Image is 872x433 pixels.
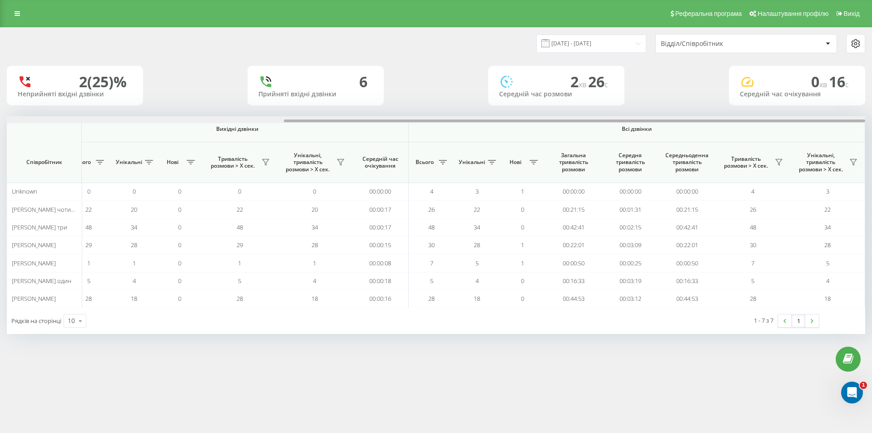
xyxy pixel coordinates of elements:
[474,223,480,231] span: 34
[15,159,74,166] span: Співробітник
[521,277,524,285] span: 0
[413,159,436,166] span: Всього
[545,236,602,254] td: 00:22:01
[85,294,92,303] span: 28
[133,187,136,195] span: 0
[476,187,479,195] span: 3
[588,72,608,91] span: 26
[12,277,71,285] span: [PERSON_NAME] один
[844,10,860,17] span: Вихід
[720,155,772,169] span: Тривалість розмови > Х сек.
[313,259,316,267] span: 1
[87,277,90,285] span: 5
[87,125,387,133] span: Вихідні дзвінки
[824,223,831,231] span: 34
[659,183,715,200] td: 00:00:00
[499,90,614,98] div: Середній час розмови
[604,80,608,90] span: c
[545,272,602,290] td: 00:16:33
[178,241,181,249] span: 0
[133,277,136,285] span: 4
[238,259,241,267] span: 1
[659,200,715,218] td: 00:21:15
[474,205,480,214] span: 22
[459,159,485,166] span: Унікальні
[352,219,409,236] td: 00:00:17
[85,205,92,214] span: 22
[12,223,67,231] span: [PERSON_NAME] три
[359,155,401,169] span: Середній час очікування
[751,277,754,285] span: 5
[282,152,334,173] span: Унікальні, тривалість розмови > Х сек.
[659,236,715,254] td: 00:22:01
[68,316,75,325] div: 10
[352,236,409,254] td: 00:00:15
[792,314,805,327] a: 1
[428,294,435,303] span: 28
[474,241,480,249] span: 28
[758,10,828,17] span: Налаштування профілю
[609,152,652,173] span: Середня тривалість розмови
[521,259,524,267] span: 1
[237,241,243,249] span: 29
[476,277,479,285] span: 4
[841,382,863,403] iframe: Intercom live chat
[12,241,56,249] span: [PERSON_NAME]
[602,254,659,272] td: 00:00:25
[352,183,409,200] td: 00:00:00
[750,241,756,249] span: 30
[860,382,867,389] span: 1
[659,254,715,272] td: 00:00:50
[750,223,756,231] span: 48
[430,277,433,285] span: 5
[602,200,659,218] td: 00:01:31
[178,259,181,267] span: 0
[87,259,90,267] span: 1
[178,205,181,214] span: 0
[436,125,838,133] span: Всі дзвінки
[602,236,659,254] td: 00:03:09
[87,187,90,195] span: 0
[313,277,316,285] span: 4
[312,205,318,214] span: 20
[811,72,829,91] span: 0
[826,277,829,285] span: 4
[238,277,241,285] span: 5
[70,159,93,166] span: Всього
[824,241,831,249] span: 28
[313,187,316,195] span: 0
[740,90,854,98] div: Середній час очікування
[359,73,367,90] div: 6
[675,10,742,17] span: Реферальна програма
[602,290,659,308] td: 00:03:12
[521,187,524,195] span: 1
[11,317,61,325] span: Рядків на сторінці
[131,241,137,249] span: 28
[476,259,479,267] span: 5
[602,219,659,236] td: 00:02:15
[430,187,433,195] span: 4
[521,294,524,303] span: 0
[521,205,524,214] span: 0
[665,152,708,173] span: Середньоденна тривалість розмови
[131,223,137,231] span: 34
[428,241,435,249] span: 30
[545,254,602,272] td: 00:00:50
[428,223,435,231] span: 48
[352,200,409,218] td: 00:00:17
[79,73,127,90] div: 2 (25)%
[474,294,480,303] span: 18
[116,159,142,166] span: Унікальні
[178,187,181,195] span: 0
[545,290,602,308] td: 00:44:53
[312,241,318,249] span: 28
[826,187,829,195] span: 3
[552,152,595,173] span: Загальна тривалість розмови
[845,80,849,90] span: c
[352,290,409,308] td: 00:00:16
[826,259,829,267] span: 5
[504,159,527,166] span: Нові
[521,223,524,231] span: 0
[12,187,37,195] span: Unknown
[178,277,181,285] span: 0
